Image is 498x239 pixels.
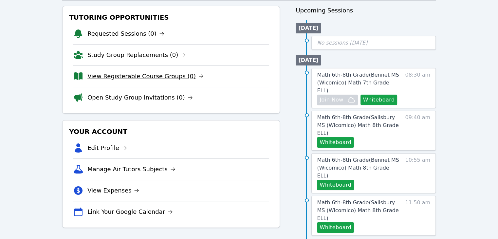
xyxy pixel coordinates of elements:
[317,156,402,180] a: Math 6th-8th Grade(Bennet MS (Wicomico) Math 8th Grade ELL)
[87,165,175,174] a: Manage Air Tutors Subjects
[296,55,321,65] li: [DATE]
[68,126,274,138] h3: Your Account
[87,143,127,153] a: Edit Profile
[87,29,164,38] a: Requested Sessions (0)
[87,93,193,102] a: Open Study Group Invitations (0)
[68,11,274,23] h3: Tutoring Opportunities
[87,72,204,81] a: View Registerable Course Groups (0)
[317,180,354,190] button: Whiteboard
[360,95,397,105] button: Whiteboard
[317,95,358,105] button: Join Now
[317,40,367,46] span: No sessions [DATE]
[317,222,354,233] button: Whiteboard
[320,96,343,104] span: Join Now
[405,71,430,105] span: 08:30 am
[296,23,321,33] li: [DATE]
[87,207,173,216] a: Link Your Google Calendar
[296,6,436,15] h3: Upcoming Sessions
[87,50,186,60] a: Study Group Replacements (0)
[317,157,399,179] span: Math 6th-8th Grade ( Bennet MS (Wicomico) Math 8th Grade ELL )
[405,156,430,190] span: 10:55 am
[317,72,399,94] span: Math 6th-8th Grade ( Bennet MS (Wicomico) Math 7th Grade ELL )
[317,199,398,221] span: Math 6th-8th Grade ( Salisbury MS (Wicomico) Math 8th Grade ELL )
[405,199,430,233] span: 11:50 am
[317,199,402,222] a: Math 6th-8th Grade(Salisbury MS (Wicomico) Math 8th Grade ELL)
[317,114,398,136] span: Math 6th-8th Grade ( Salisbury MS (Wicomico) Math 8th Grade ELL )
[87,186,139,195] a: View Expenses
[317,137,354,148] button: Whiteboard
[317,114,402,137] a: Math 6th-8th Grade(Salisbury MS (Wicomico) Math 8th Grade ELL)
[317,71,402,95] a: Math 6th-8th Grade(Bennet MS (Wicomico) Math 7th Grade ELL)
[405,114,430,148] span: 09:40 am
